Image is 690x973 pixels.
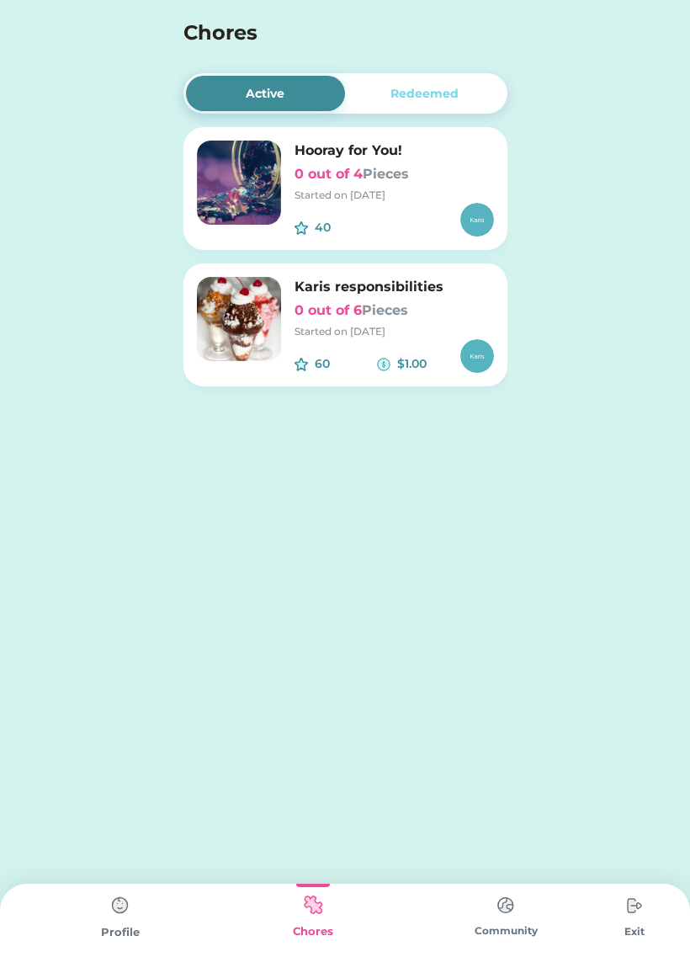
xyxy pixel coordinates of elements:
div: Active [246,85,284,103]
div: Exit [602,924,666,939]
h4: Chores [183,18,462,48]
img: interface-favorite-star--reward-rating-rate-social-star-media-favorite-like-stars.svg [295,221,308,235]
img: type%3Dchores%2C%20state%3Ddefault.svg [618,889,651,922]
div: Started on [DATE] [295,188,494,203]
h6: Hooray for You! [295,141,494,161]
img: Frame%20680.png [197,141,281,225]
font: Pieces [363,166,409,182]
div: Chores [216,923,409,940]
div: Profile [24,924,216,941]
div: Community [410,923,602,938]
img: image.png [197,277,281,361]
div: 40 [315,219,378,237]
img: type%3Dchores%2C%20state%3Ddefault.svg [489,889,523,922]
img: interface-favorite-star--reward-rating-rate-social-star-media-favorite-like-stars.svg [295,358,308,371]
img: type%3Dkids%2C%20state%3Dselected.svg [296,889,330,922]
div: Started on [DATE] [295,324,494,339]
font: Pieces [362,302,408,318]
img: type%3Dchores%2C%20state%3Ddefault.svg [103,889,137,922]
div: Redeemed [390,85,459,103]
div: 60 [315,355,378,373]
img: money-cash-dollar-coin--accounting-billing-payment-cash-coin-currency-money-finance.svg [377,358,390,371]
div: $1.00 [397,355,460,373]
h6: 0 out of 4 [295,164,494,184]
h6: Karis responsibilities [295,277,494,297]
h6: 0 out of 6 [295,300,494,321]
